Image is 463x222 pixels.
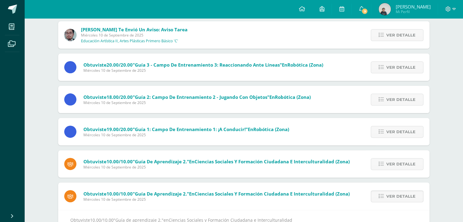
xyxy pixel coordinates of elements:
span: Ver detalle [386,94,416,105]
span: Robótica (Zona) [253,126,289,132]
span: 9 [361,8,368,15]
span: 18.00/20.00 [107,94,133,100]
span: 20.00/20.00 [107,62,133,68]
span: Ver detalle [386,62,416,73]
span: Miércoles 10 de Septiembre de 2025 [83,165,350,170]
span: Obtuviste en [83,94,311,100]
span: Miércoles 10 de Septiembre de 2025 [83,132,289,137]
span: Ver detalle [386,29,416,41]
span: "Guía de aprendizaje 2." [133,191,189,197]
span: "Guía 2: Campo de Entrenamiento 2 - Jugando con Objetos" [133,94,269,100]
img: 1855dde4682a897e962b3075ff2481c4.png [379,3,391,15]
span: "Guía 3 - Campo de entrenamiento 3: Reaccionando ante líneas" [133,62,282,68]
span: 10.00/10.00 [107,191,133,197]
span: Ver detalle [386,126,416,137]
span: 19.00/20.00 [107,126,133,132]
span: Robótica (Zona) [275,94,311,100]
span: Obtuviste en [83,62,323,68]
span: Miércoles 10 de Septiembre de 2025 [83,197,350,202]
span: Miércoles 10 de Septiembre de 2025 [83,100,311,105]
span: [PERSON_NAME] [395,4,430,10]
span: 10.00/10.00 [107,158,133,165]
span: Mi Perfil [395,9,430,14]
span: Obtuviste en [83,126,289,132]
img: 5fac68162d5e1b6fbd390a6ac50e103d.png [64,29,76,41]
span: Ver detalle [386,191,416,202]
span: "Guía 1: Campo de entrenamiento 1: ¡A conducir!" [133,126,248,132]
span: Ciencias Sociales y Formación Ciudadana e Interculturalidad (Zona) [195,191,350,197]
span: [PERSON_NAME] te envió un aviso: Aviso tarea [81,26,188,33]
span: Robótica (Zona) [287,62,323,68]
span: Ver detalle [386,158,416,170]
span: Obtuviste en [83,191,350,197]
span: Miércoles 10 de Septiembre de 2025 [81,33,188,38]
span: "Guía de aprendizaje 2." [133,158,189,165]
p: Educación Artística II, Artes Plásticas Primero Básico 'C' [81,39,178,43]
span: Ciencias Sociales y Formación Ciudadana e Interculturalidad (Zona) [195,158,350,165]
span: Obtuviste en [83,158,350,165]
span: Miércoles 10 de Septiembre de 2025 [83,68,323,73]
